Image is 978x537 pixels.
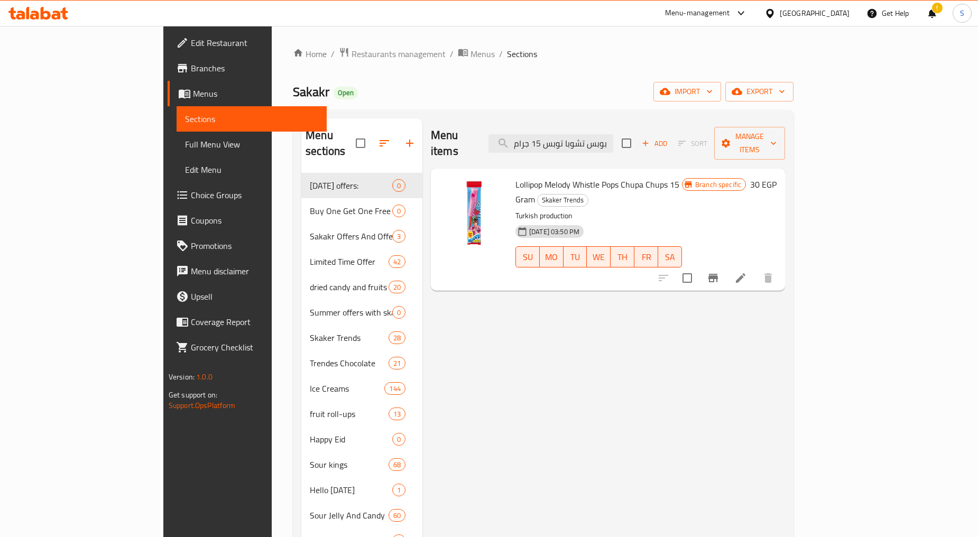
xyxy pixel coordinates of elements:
[640,137,669,150] span: Add
[339,47,446,61] a: Restaurants management
[515,177,679,207] span: Lollipop Melody Whistle Pops Chupa Chups 15 Gram
[734,85,785,98] span: export
[499,48,503,60] li: /
[458,47,495,61] a: Menus
[177,106,327,132] a: Sections
[301,325,422,350] div: Skaker Trends28
[168,81,327,106] a: Menus
[177,132,327,157] a: Full Menu View
[191,189,318,201] span: Choice Groups
[168,30,327,55] a: Edit Restaurant
[439,177,507,245] img: Lollipop Melody Whistle Pops Chupa Chups 15 Gram
[389,460,405,470] span: 68
[488,134,613,153] input: search
[310,255,388,268] span: Limited Time Offer
[653,82,721,101] button: import
[393,485,405,495] span: 1
[301,452,422,477] div: Sour kings68
[714,127,785,160] button: Manage items
[169,399,236,412] a: Support.OpsPlatform
[638,135,671,152] span: Add item
[301,249,422,274] div: Limited Time Offer42
[723,130,777,156] span: Manage items
[725,82,794,101] button: export
[168,284,327,309] a: Upsell
[185,138,318,151] span: Full Menu View
[389,357,405,369] div: items
[310,382,384,395] span: Ice Creams
[310,281,388,293] div: dried candy and fruits
[780,7,850,19] div: [GEOGRAPHIC_DATA]
[389,511,405,521] span: 60
[392,179,405,192] div: items
[431,127,476,159] h2: Menu items
[352,48,446,60] span: Restaurants management
[310,331,388,344] span: Skaker Trends
[389,282,405,292] span: 20
[310,306,392,319] div: Summer offers with skakr
[310,509,388,522] div: Sour Jelly And Candy
[301,198,422,224] div: Buy One Get One Free0
[191,62,318,75] span: Branches
[301,376,422,401] div: Ice Creams144
[611,246,634,267] button: TH
[310,458,388,471] span: Sour kings
[310,357,388,369] span: Trendes Chocolate
[301,401,422,427] div: fruit roll-ups13
[349,132,372,154] span: Select all sections
[168,309,327,335] a: Coverage Report
[310,205,392,217] span: Buy One Get One Free
[389,509,405,522] div: items
[537,194,588,207] div: Skaker Trends
[389,257,405,267] span: 42
[310,230,392,243] span: Sakakr Offers And Offers Nearby Dates
[734,272,747,284] a: Edit menu item
[185,113,318,125] span: Sections
[392,433,405,446] div: items
[301,350,422,376] div: Trendes Chocolate21
[638,135,671,152] button: Add
[301,477,422,503] div: Hello [DATE]1
[389,408,405,420] div: items
[671,135,714,152] span: Select section first
[310,433,392,446] span: Happy Eid
[306,127,356,159] h2: Menu sections
[568,249,583,265] span: TU
[634,246,658,267] button: FR
[662,85,713,98] span: import
[750,177,777,192] h6: 30 EGP
[662,249,678,265] span: SA
[191,36,318,49] span: Edit Restaurant
[591,249,606,265] span: WE
[393,308,405,318] span: 0
[168,182,327,208] a: Choice Groups
[389,409,405,419] span: 13
[393,434,405,445] span: 0
[507,48,537,60] span: Sections
[191,239,318,252] span: Promotions
[191,214,318,227] span: Coupons
[658,246,682,267] button: SA
[185,163,318,176] span: Edit Menu
[392,306,405,319] div: items
[392,205,405,217] div: items
[544,249,559,265] span: MO
[168,208,327,233] a: Coupons
[564,246,587,267] button: TU
[587,246,611,267] button: WE
[177,157,327,182] a: Edit Menu
[393,232,405,242] span: 3
[168,258,327,284] a: Menu disclaimer
[310,179,392,192] div: Monday offers:
[372,131,397,156] span: Sort sections
[639,249,654,265] span: FR
[169,388,217,402] span: Get support on:
[191,290,318,303] span: Upsell
[384,382,405,395] div: items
